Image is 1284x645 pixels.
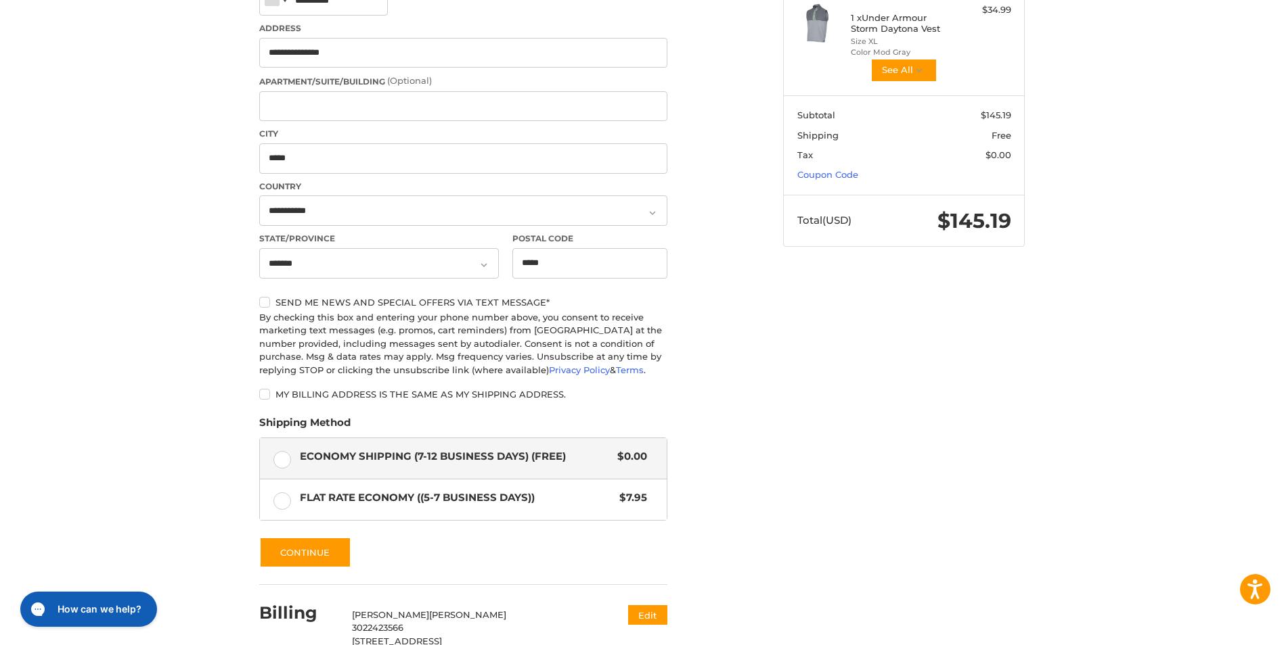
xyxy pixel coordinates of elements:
[300,490,613,506] span: Flat Rate Economy ((5-7 Business Days))
[259,602,338,623] h2: Billing
[958,3,1011,17] div: $34.99
[992,130,1011,141] span: Free
[259,415,351,437] legend: Shipping Method
[797,169,858,180] a: Coupon Code
[797,130,839,141] span: Shipping
[611,449,647,464] span: $0.00
[851,47,954,58] li: Color Mod Gray
[937,208,1011,233] span: $145.19
[616,364,644,375] a: Terms
[797,110,835,120] span: Subtotal
[300,449,611,464] span: Economy Shipping (7-12 Business Days) (Free)
[259,181,667,193] label: Country
[259,389,667,400] label: My billing address is the same as my shipping address.
[259,297,667,308] label: Send me news and special offers via text message*
[259,233,499,245] label: State/Province
[851,36,954,47] li: Size XL
[259,74,667,88] label: Apartment/Suite/Building
[259,22,667,34] label: Address
[259,537,351,568] button: Continue
[14,587,161,631] iframe: Gorgias live chat messenger
[797,149,813,160] span: Tax
[986,149,1011,160] span: $0.00
[259,311,667,377] div: By checking this box and entering your phone number above, you consent to receive marketing text ...
[352,609,429,620] span: [PERSON_NAME]
[429,609,506,620] span: [PERSON_NAME]
[613,490,647,506] span: $7.95
[797,214,851,226] span: Total (USD)
[549,364,610,375] a: Privacy Policy
[981,110,1011,120] span: $145.19
[512,233,668,245] label: Postal Code
[352,622,403,633] span: 3022423566
[387,75,432,86] small: (Optional)
[851,12,954,34] h4: 1 x Under Armour Storm Daytona Vest
[259,128,667,140] label: City
[628,605,667,625] button: Edit
[870,58,937,82] button: See All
